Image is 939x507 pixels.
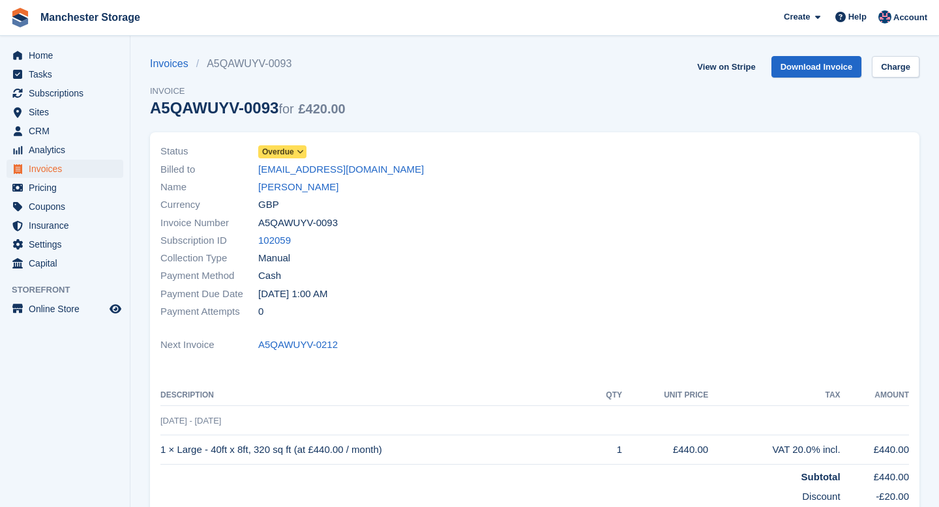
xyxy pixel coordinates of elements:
[893,11,927,24] span: Account
[258,144,306,159] a: Overdue
[29,65,107,83] span: Tasks
[7,141,123,159] a: menu
[258,268,281,283] span: Cash
[7,122,123,140] a: menu
[160,216,258,231] span: Invoice Number
[160,180,258,195] span: Name
[262,146,294,158] span: Overdue
[29,103,107,121] span: Sites
[7,103,123,121] a: menu
[258,251,290,266] span: Manual
[622,435,708,465] td: £440.00
[160,268,258,283] span: Payment Method
[7,300,123,318] a: menu
[29,254,107,272] span: Capital
[29,197,107,216] span: Coupons
[150,99,346,117] div: A5QAWUYV-0093
[7,254,123,272] a: menu
[872,56,919,78] a: Charge
[29,179,107,197] span: Pricing
[7,216,123,235] a: menu
[160,338,258,353] span: Next Invoice
[258,338,338,353] a: A5QAWUYV-0212
[29,300,107,318] span: Online Store
[258,216,338,231] span: A5QAWUYV-0093
[160,162,258,177] span: Billed to
[150,85,346,98] span: Invoice
[841,435,909,465] td: £440.00
[160,251,258,266] span: Collection Type
[12,283,130,297] span: Storefront
[29,235,107,254] span: Settings
[7,46,123,65] a: menu
[841,484,909,504] td: -£20.00
[622,385,708,406] th: Unit Price
[7,65,123,83] a: menu
[7,235,123,254] a: menu
[160,144,258,159] span: Status
[708,442,840,457] div: VAT 20.0% incl.
[841,385,909,406] th: Amount
[771,56,862,78] a: Download Invoice
[258,180,338,195] a: [PERSON_NAME]
[258,162,424,177] a: [EMAIL_ADDRESS][DOMAIN_NAME]
[160,304,258,319] span: Payment Attempts
[29,216,107,235] span: Insurance
[848,10,867,23] span: Help
[150,56,196,72] a: Invoices
[801,471,841,482] strong: Subtotal
[160,435,591,465] td: 1 × Large - 40ft x 8ft, 320 sq ft (at £440.00 / month)
[10,8,30,27] img: stora-icon-8386f47178a22dfd0bd8f6a31ec36ba5ce8667c1dd55bd0f319d3a0aa187defe.svg
[108,301,123,317] a: Preview store
[7,160,123,178] a: menu
[258,287,327,302] time: 2025-09-02 00:00:00 UTC
[150,56,346,72] nav: breadcrumbs
[160,287,258,302] span: Payment Due Date
[591,435,622,465] td: 1
[160,233,258,248] span: Subscription ID
[29,160,107,178] span: Invoices
[784,10,810,23] span: Create
[160,484,841,504] td: Discount
[591,385,622,406] th: QTY
[29,84,107,102] span: Subscriptions
[29,122,107,140] span: CRM
[160,385,591,406] th: Description
[29,141,107,159] span: Analytics
[841,464,909,484] td: £440.00
[692,56,760,78] a: View on Stripe
[258,197,279,212] span: GBP
[35,7,145,28] a: Manchester Storage
[258,233,291,248] a: 102059
[258,304,263,319] span: 0
[29,46,107,65] span: Home
[298,102,345,116] span: £420.00
[160,416,221,426] span: [DATE] - [DATE]
[7,197,123,216] a: menu
[708,385,840,406] th: Tax
[278,102,293,116] span: for
[7,179,123,197] a: menu
[160,197,258,212] span: Currency
[7,84,123,102] a: menu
